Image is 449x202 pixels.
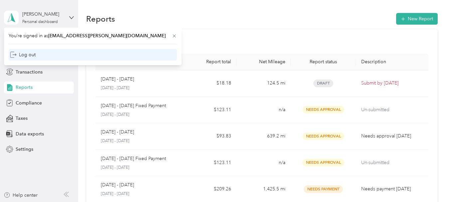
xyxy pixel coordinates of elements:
span: Needs Approval [302,159,344,166]
th: Net Mileage [236,54,291,70]
p: [DATE] - [DATE] Fixed Payment [101,155,166,162]
p: [DATE] - [DATE] [101,138,177,144]
p: Un-submitted [361,159,423,166]
p: Un-submitted [361,106,423,113]
td: n/a [236,150,291,176]
p: Submit by [DATE] [361,80,423,87]
h1: Reports [86,15,115,22]
span: Needs Payment [304,185,343,193]
td: $123.11 [182,97,236,123]
span: Reports [16,84,33,91]
span: Needs Approval [302,132,344,140]
span: Data exports [16,130,44,137]
td: 639.2 mi [236,123,291,150]
p: [DATE] - [DATE] Fixed Payment [101,102,166,109]
div: Report status [296,59,351,65]
th: Report total [182,54,236,70]
th: Description [356,54,428,70]
p: [DATE] - [DATE] [101,112,177,118]
p: [DATE] - [DATE] [101,181,134,189]
td: n/a [236,97,291,123]
p: Needs payment [DATE] [361,185,423,193]
td: $93.83 [182,123,236,150]
p: [DATE] - [DATE] [101,76,134,83]
p: [DATE] - [DATE] [101,165,177,171]
span: [EMAIL_ADDRESS][PERSON_NAME][DOMAIN_NAME] [48,33,166,39]
div: Personal dashboard [22,20,58,24]
button: New Report [396,13,438,25]
p: [DATE] - [DATE] [101,85,177,91]
span: Taxes [16,115,28,122]
span: Settings [16,146,33,153]
span: You’re signed in as [9,32,177,39]
iframe: Everlance-gr Chat Button Frame [412,165,449,202]
span: Compliance [16,100,42,106]
div: Log out [10,51,36,58]
p: Needs approval [DATE] [361,132,423,140]
p: [DATE] - [DATE] [101,191,177,197]
td: 124.5 mi [236,70,291,97]
td: $18.18 [182,70,236,97]
span: Needs Approval [302,106,344,113]
span: Draft [313,80,333,87]
td: $123.11 [182,150,236,176]
span: Transactions [16,69,43,76]
button: Help center [4,192,38,199]
div: [PERSON_NAME] [22,11,64,18]
p: [DATE] - [DATE] [101,128,134,136]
